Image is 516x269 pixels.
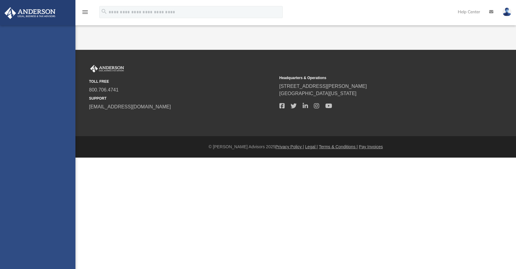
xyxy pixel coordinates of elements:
[101,8,107,15] i: search
[75,144,516,150] div: © [PERSON_NAME] Advisors 2025
[279,91,357,96] a: [GEOGRAPHIC_DATA][US_STATE]
[89,87,119,92] a: 800.706.4741
[81,8,89,16] i: menu
[319,144,358,149] a: Terms & Conditions |
[3,7,57,19] img: Anderson Advisors Platinum Portal
[89,104,171,109] a: [EMAIL_ADDRESS][DOMAIN_NAME]
[89,65,125,73] img: Anderson Advisors Platinum Portal
[305,144,318,149] a: Legal |
[89,79,275,84] small: TOLL FREE
[81,11,89,16] a: menu
[276,144,304,149] a: Privacy Policy |
[279,75,466,81] small: Headquarters & Operations
[279,84,367,89] a: [STREET_ADDRESS][PERSON_NAME]
[502,8,511,16] img: User Pic
[89,96,275,101] small: SUPPORT
[359,144,383,149] a: Pay Invoices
